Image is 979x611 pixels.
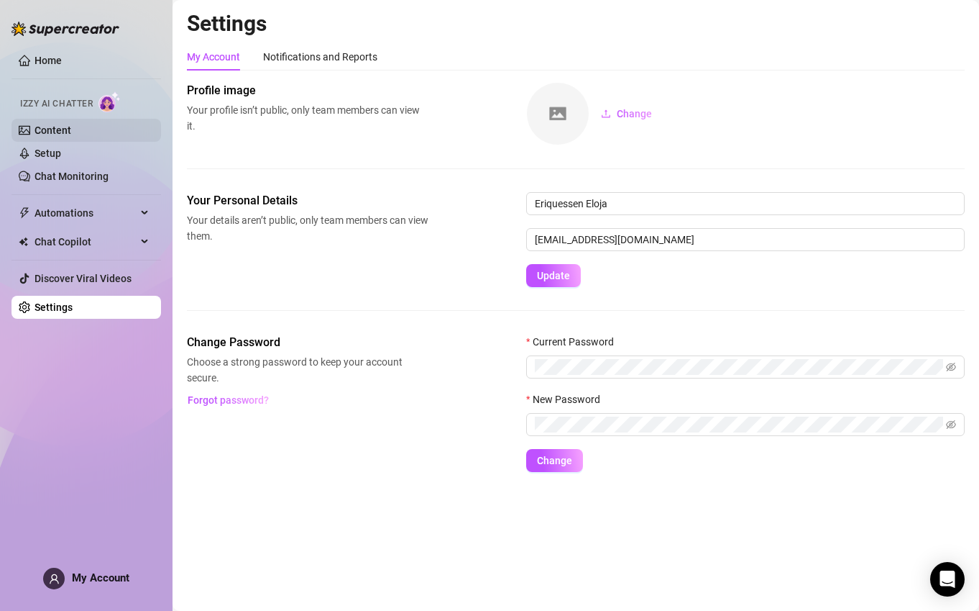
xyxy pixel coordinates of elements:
span: Change Password [187,334,428,351]
div: Open Intercom Messenger [930,562,965,597]
label: Current Password [526,334,623,350]
span: thunderbolt [19,207,30,219]
a: Content [35,125,71,136]
a: Setup [35,148,61,159]
span: Izzy AI Chatter [20,97,93,111]
img: logo-BBDzfeDw.svg [12,22,119,36]
span: Choose a strong password to keep your account secure. [187,354,428,386]
a: Settings [35,302,73,313]
input: New Password [535,417,943,433]
h2: Settings [187,10,965,37]
button: Update [526,264,581,287]
span: Chat Copilot [35,230,137,253]
img: square-placeholder.png [527,83,589,145]
a: Chat Monitoring [35,171,109,182]
label: New Password [526,392,610,407]
span: user [49,574,60,584]
span: upload [601,109,611,119]
div: Notifications and Reports [263,49,377,65]
img: AI Chatter [98,91,121,112]
span: My Account [72,571,129,584]
span: Forgot password? [188,394,269,406]
span: eye-invisible [946,362,956,372]
input: Enter name [526,192,965,215]
input: Enter new email [526,228,965,251]
span: Update [537,270,570,281]
button: Change [526,449,583,472]
a: Home [35,55,62,66]
span: Your profile isn’t public, only team members can view it. [187,102,428,134]
span: Automations [35,202,137,225]
button: Change [589,102,663,125]
span: Profile image [187,82,428,99]
span: Your Personal Details [187,192,428,209]
button: Forgot password? [187,389,269,412]
div: My Account [187,49,240,65]
img: Chat Copilot [19,237,28,247]
span: Change [617,108,652,119]
span: eye-invisible [946,420,956,430]
span: Change [537,455,572,466]
input: Current Password [535,359,943,375]
a: Discover Viral Videos [35,273,132,284]
span: Your details aren’t public, only team members can view them. [187,212,428,244]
